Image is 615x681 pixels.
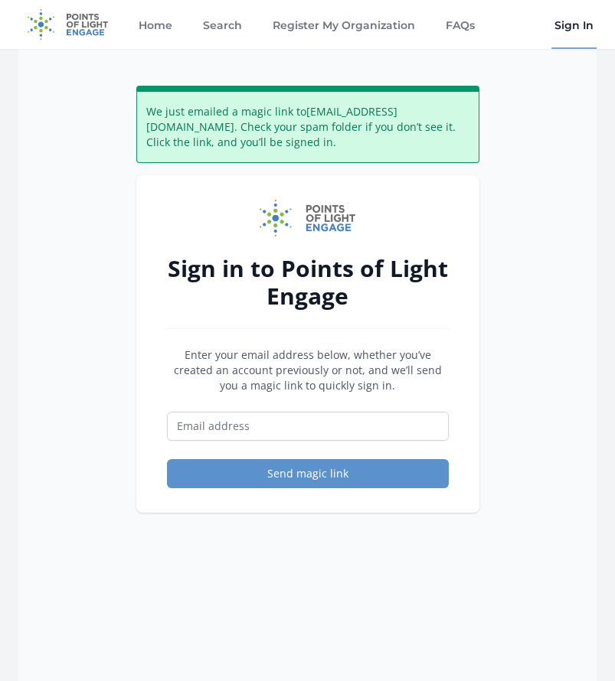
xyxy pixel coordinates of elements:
[167,255,449,310] h2: Sign in to Points of Light Engage
[167,347,449,393] p: Enter your email address below, whether you’ve created an account previously or not, and we’ll se...
[167,412,449,441] input: Email address
[260,200,356,236] img: Points of Light Engage logo
[167,459,449,488] button: Send magic link
[136,86,479,163] div: We just emailed a magic link to [EMAIL_ADDRESS][DOMAIN_NAME] . Check your spam folder if you don’...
